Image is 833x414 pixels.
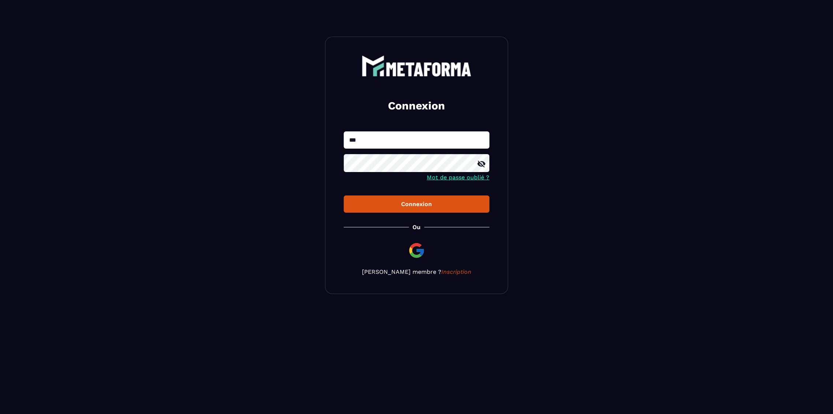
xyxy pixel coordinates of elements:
[350,201,483,208] div: Connexion
[352,98,481,113] h2: Connexion
[362,55,471,77] img: logo
[412,224,421,231] p: Ou
[344,268,489,275] p: [PERSON_NAME] membre ?
[441,268,471,275] a: Inscription
[344,55,489,77] a: logo
[427,174,489,181] a: Mot de passe oublié ?
[408,242,425,259] img: google
[344,195,489,213] button: Connexion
